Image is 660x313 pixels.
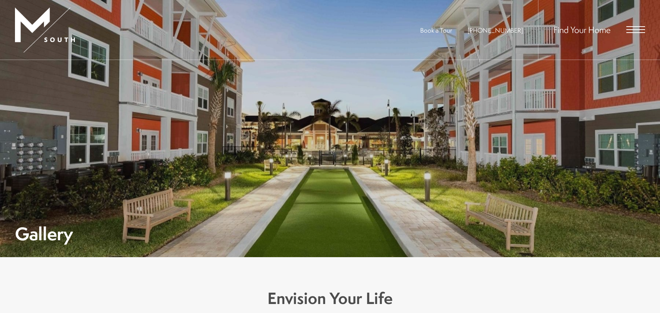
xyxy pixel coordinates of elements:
[553,24,611,36] a: Find Your Home
[87,287,573,310] h3: Envision Your Life
[420,26,452,34] a: Book a Tour
[468,26,523,34] span: [PHONE_NUMBER]
[468,26,523,34] a: Call Us at 813-570-8014
[15,225,73,242] h1: Gallery
[15,7,75,52] img: MSouth
[626,26,645,33] button: Open Menu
